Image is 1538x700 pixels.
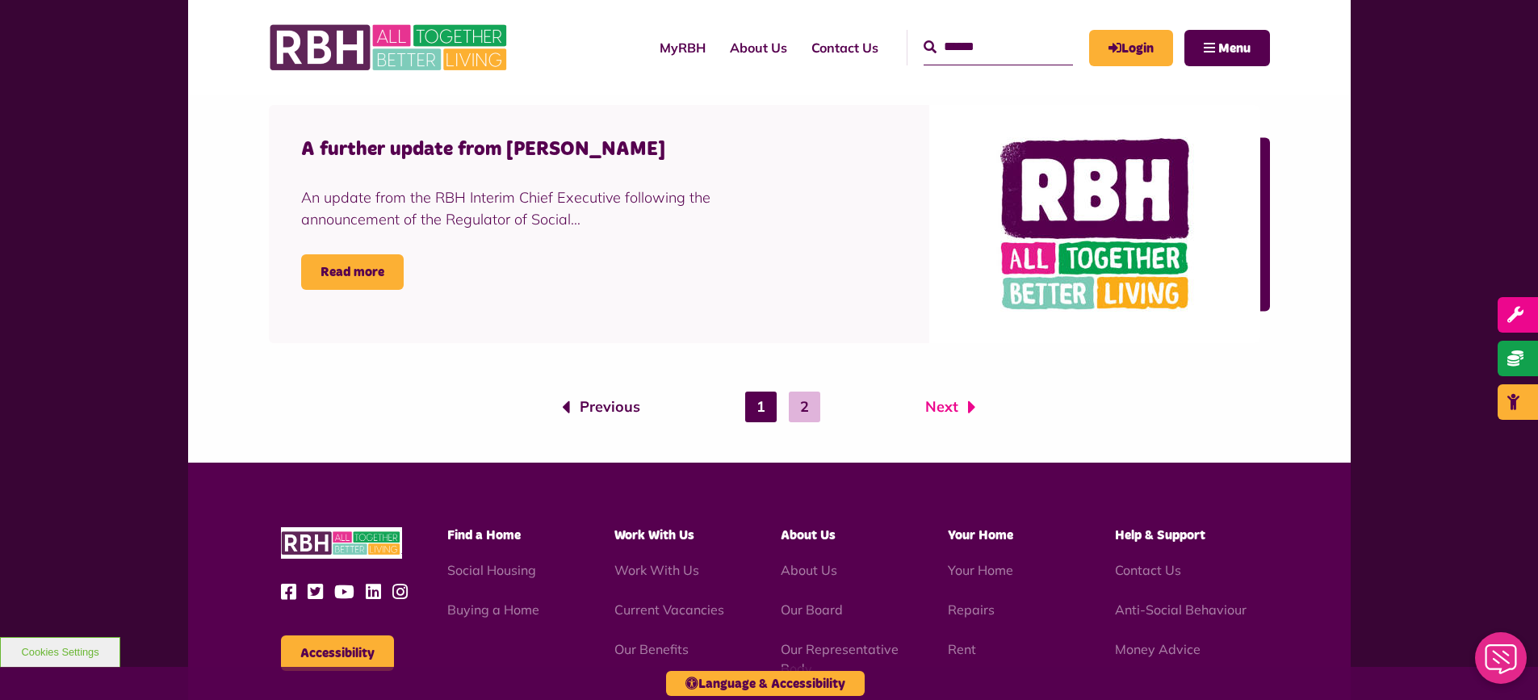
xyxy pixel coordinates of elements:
[718,26,799,69] a: About Us
[925,396,976,417] a: Next page
[614,641,689,657] a: Our Benefits
[562,396,640,417] a: Previous page
[781,601,843,618] a: Our Board
[789,392,820,422] a: 2
[301,187,800,230] div: An update from the RBH Interim Chief Executive following the announcement of the Regulator of Soc...
[614,529,694,542] span: Work With Us
[447,562,536,578] a: Social Housing - open in a new tab
[614,562,699,578] a: Work With Us
[281,527,402,559] img: RBH
[929,105,1260,343] img: RBH logo
[447,601,539,618] a: Buying a Home
[948,562,1013,578] a: Your Home
[1218,42,1251,55] span: Menu
[948,641,976,657] a: Rent
[948,529,1013,542] span: Your Home
[269,16,511,79] img: RBH
[647,26,718,69] a: MyRBH
[1115,529,1205,542] span: Help & Support
[948,601,995,618] a: Repairs
[1465,627,1538,700] iframe: Netcall Web Assistant for live chat
[301,254,404,290] a: Read more A further update from Yvonne Arrowsmith
[1115,562,1181,578] a: Contact Us
[781,562,837,578] a: About Us
[1115,641,1201,657] a: Money Advice
[447,529,521,542] span: Find a Home
[745,392,777,422] a: 1
[281,635,394,671] button: Accessibility
[666,671,865,696] button: Language & Accessibility
[301,137,800,162] h4: A further update from [PERSON_NAME]
[924,30,1073,65] input: Search
[781,641,899,677] a: Our Representative Body
[1089,30,1173,66] a: MyRBH
[1115,601,1247,618] a: Anti-Social Behaviour
[1184,30,1270,66] button: Navigation
[799,26,891,69] a: Contact Us
[614,601,724,618] a: Current Vacancies
[781,529,836,542] span: About Us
